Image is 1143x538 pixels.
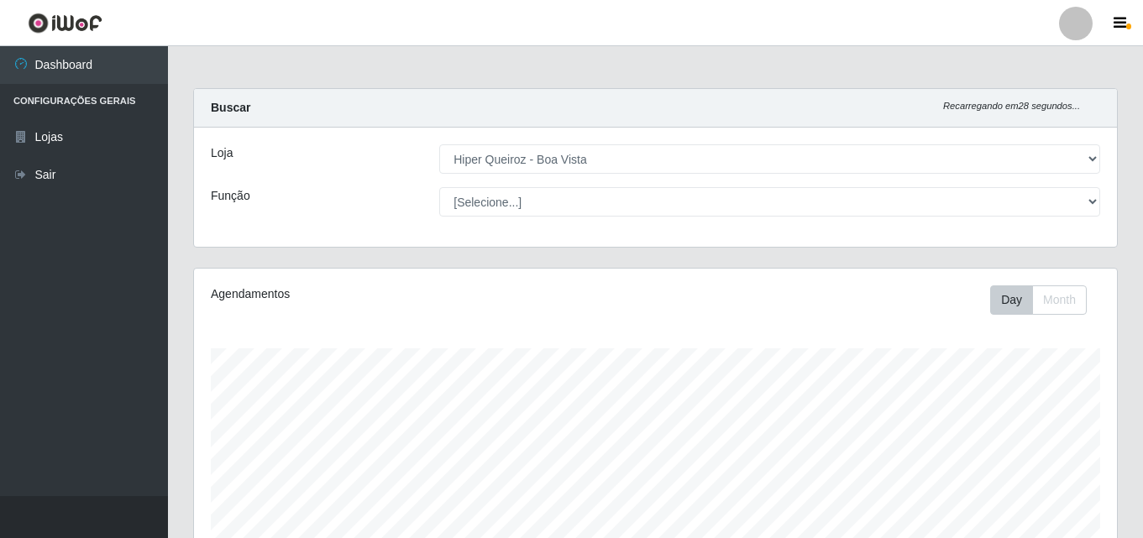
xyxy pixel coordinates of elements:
[990,285,1087,315] div: First group
[1032,285,1087,315] button: Month
[211,187,250,205] label: Função
[943,101,1080,111] i: Recarregando em 28 segundos...
[211,285,567,303] div: Agendamentos
[990,285,1033,315] button: Day
[28,13,102,34] img: CoreUI Logo
[211,101,250,114] strong: Buscar
[211,144,233,162] label: Loja
[990,285,1100,315] div: Toolbar with button groups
